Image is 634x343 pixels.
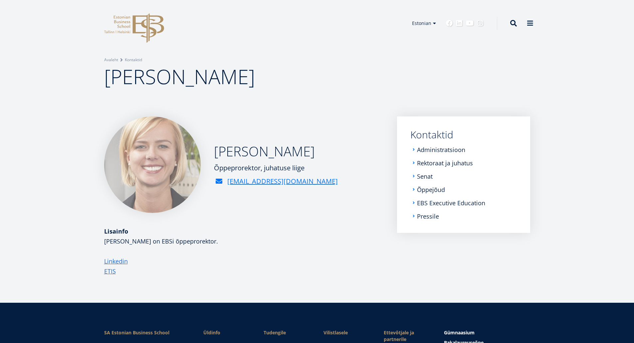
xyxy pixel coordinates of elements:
[214,163,338,173] div: Õppeprorektor, juhatuse liige
[417,146,465,153] a: Administratsioon
[384,329,431,343] span: Ettevõtjale ja partnerile
[466,20,474,27] a: Youtube
[104,116,201,213] img: Maarja Murumägi
[104,63,255,90] span: [PERSON_NAME]
[227,176,338,186] a: [EMAIL_ADDRESS][DOMAIN_NAME]
[125,57,142,63] a: Kontaktid
[104,266,116,276] a: ETIS
[214,143,338,160] h2: [PERSON_NAME]
[203,329,250,336] span: Üldinfo
[444,329,475,336] span: Gümnaasium
[104,236,384,246] p: [PERSON_NAME] on EBSi õppeprorektor.
[417,200,485,206] a: EBS Executive Education
[323,329,370,336] span: Vilistlasele
[444,329,530,336] a: Gümnaasium
[417,213,439,220] a: Pressile
[104,329,190,336] div: SA Estonian Business School
[417,173,433,180] a: Senat
[417,186,445,193] a: Õppejõud
[264,329,311,336] a: Tudengile
[456,20,463,27] a: Linkedin
[104,57,118,63] a: Avaleht
[477,20,484,27] a: Instagram
[417,160,473,166] a: Rektoraat ja juhatus
[446,20,453,27] a: Facebook
[410,130,517,140] a: Kontaktid
[104,226,384,236] div: Lisainfo
[104,256,128,266] a: Linkedin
